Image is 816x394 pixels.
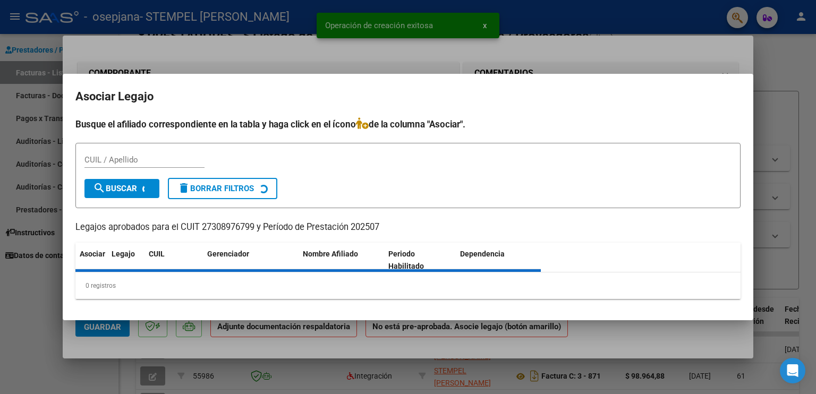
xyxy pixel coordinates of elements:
[144,243,203,278] datatable-header-cell: CUIL
[75,221,741,234] p: Legajos aprobados para el CUIT 27308976799 y Período de Prestación 202507
[93,182,106,194] mat-icon: search
[75,272,741,299] div: 0 registros
[299,243,384,278] datatable-header-cell: Nombre Afiliado
[107,243,144,278] datatable-header-cell: Legajo
[112,250,135,258] span: Legajo
[384,243,456,278] datatable-header-cell: Periodo Habilitado
[460,250,505,258] span: Dependencia
[203,243,299,278] datatable-header-cell: Gerenciador
[75,117,741,131] h4: Busque el afiliado correspondiente en la tabla y haga click en el ícono de la columna "Asociar".
[75,243,107,278] datatable-header-cell: Asociar
[84,179,159,198] button: Buscar
[303,250,358,258] span: Nombre Afiliado
[388,250,424,270] span: Periodo Habilitado
[780,358,805,383] div: Open Intercom Messenger
[75,87,741,107] h2: Asociar Legajo
[80,250,105,258] span: Asociar
[168,178,277,199] button: Borrar Filtros
[93,184,137,193] span: Buscar
[456,243,541,278] datatable-header-cell: Dependencia
[149,250,165,258] span: CUIL
[177,184,254,193] span: Borrar Filtros
[177,182,190,194] mat-icon: delete
[207,250,249,258] span: Gerenciador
